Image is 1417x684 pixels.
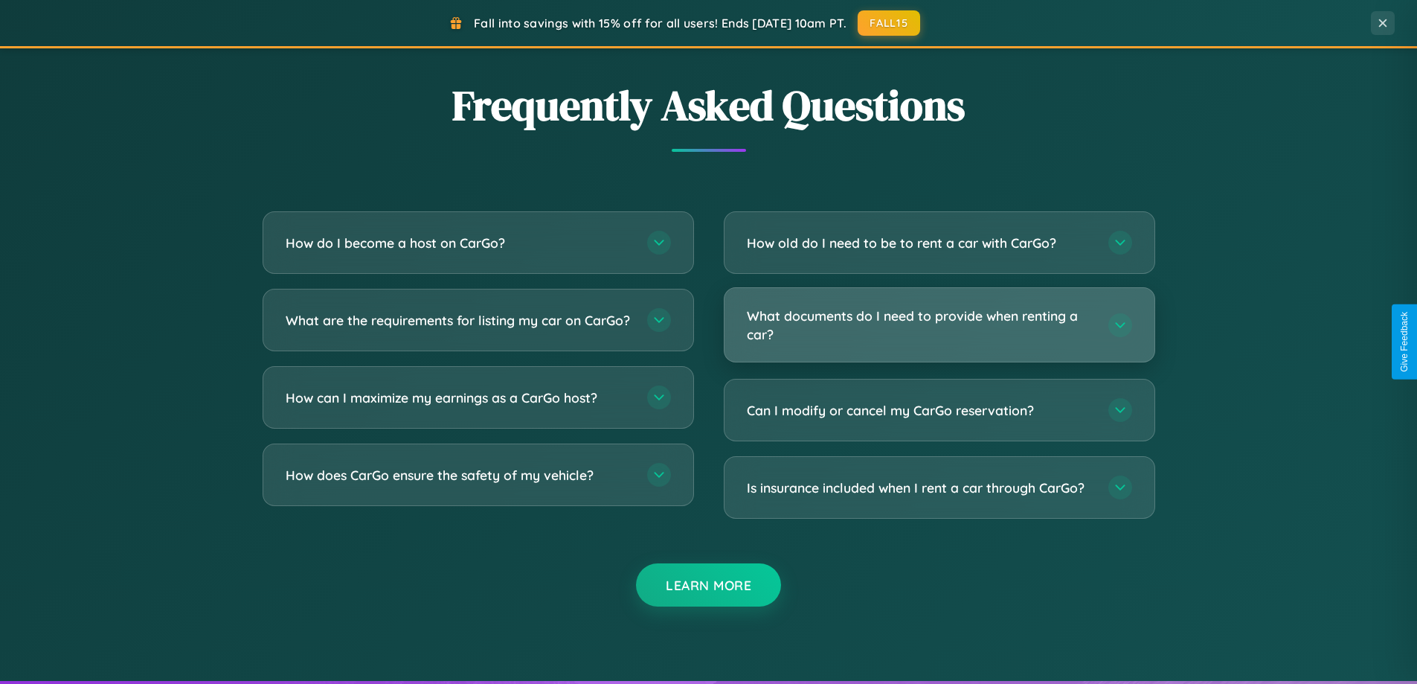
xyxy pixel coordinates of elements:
[747,307,1093,343] h3: What documents do I need to provide when renting a car?
[286,234,632,252] h3: How do I become a host on CarGo?
[636,563,781,607] button: Learn More
[263,77,1155,134] h2: Frequently Asked Questions
[747,479,1093,497] h3: Is insurance included when I rent a car through CarGo?
[747,401,1093,420] h3: Can I modify or cancel my CarGo reservation?
[286,466,632,485] h3: How does CarGo ensure the safety of my vehicle?
[286,311,632,330] h3: What are the requirements for listing my car on CarGo?
[1399,312,1410,372] div: Give Feedback
[747,234,1093,252] h3: How old do I need to be to rent a car with CarGo?
[858,10,920,36] button: FALL15
[286,389,632,407] h3: How can I maximize my earnings as a CarGo host?
[474,16,846,31] span: Fall into savings with 15% off for all users! Ends [DATE] 10am PT.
